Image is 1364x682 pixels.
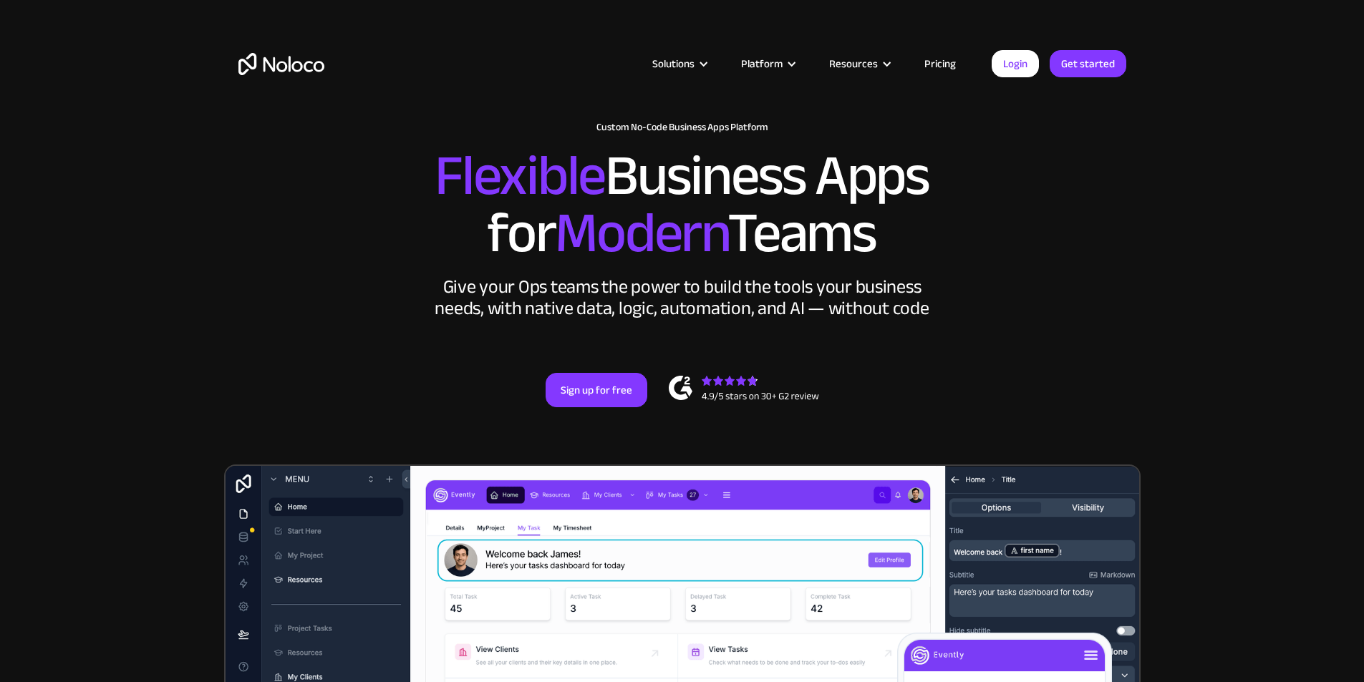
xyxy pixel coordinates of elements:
[555,180,727,286] span: Modern
[992,50,1039,77] a: Login
[435,122,605,229] span: Flexible
[238,53,324,75] a: home
[723,54,811,73] div: Platform
[741,54,783,73] div: Platform
[829,54,878,73] div: Resources
[1050,50,1126,77] a: Get started
[432,276,933,319] div: Give your Ops teams the power to build the tools your business needs, with native data, logic, au...
[546,373,647,407] a: Sign up for free
[634,54,723,73] div: Solutions
[238,147,1126,262] h2: Business Apps for Teams
[811,54,906,73] div: Resources
[652,54,695,73] div: Solutions
[906,54,974,73] a: Pricing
